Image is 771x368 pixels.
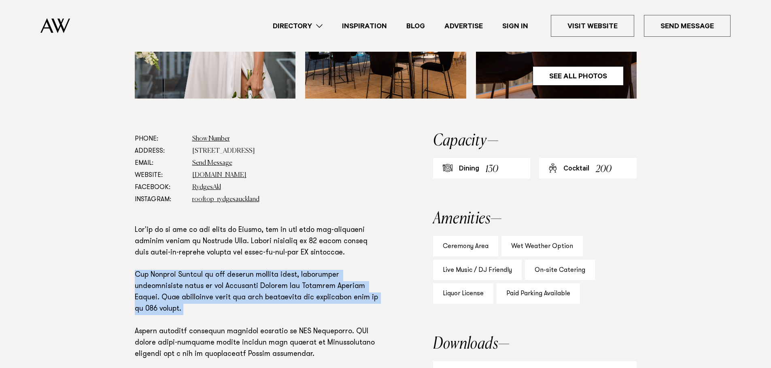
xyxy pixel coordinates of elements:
[192,145,381,157] dd: [STREET_ADDRESS]
[501,236,583,257] div: Wet Weather Option
[192,136,230,142] a: Show Number
[433,211,637,227] h2: Amenities
[459,164,479,174] div: Dining
[435,21,493,32] a: Advertise
[486,162,498,177] div: 130
[433,133,637,149] h2: Capacity
[332,21,397,32] a: Inspiration
[135,181,186,193] dt: Facebook:
[433,283,493,304] div: Liquor License
[135,157,186,169] dt: Email:
[497,283,580,304] div: Paid Parking Available
[192,160,232,166] a: Send Message
[135,133,186,145] dt: Phone:
[192,196,259,203] a: rooftop_rydgesauckland
[493,21,538,32] a: Sign In
[397,21,435,32] a: Blog
[135,145,186,157] dt: Address:
[40,18,70,33] img: Auckland Weddings Logo
[135,193,186,206] dt: Instagram:
[192,172,246,179] a: [DOMAIN_NAME]
[644,15,731,37] a: Send Message
[135,169,186,181] dt: Website:
[525,260,595,280] div: On-site Catering
[596,162,612,177] div: 200
[192,184,221,191] a: RydgesAkl
[433,260,522,280] div: Live Music / DJ Friendly
[533,66,624,86] a: See All Photos
[563,164,589,174] div: Cocktail
[263,21,332,32] a: Directory
[551,15,634,37] a: Visit Website
[433,336,637,352] h2: Downloads
[433,236,498,257] div: Ceremony Area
